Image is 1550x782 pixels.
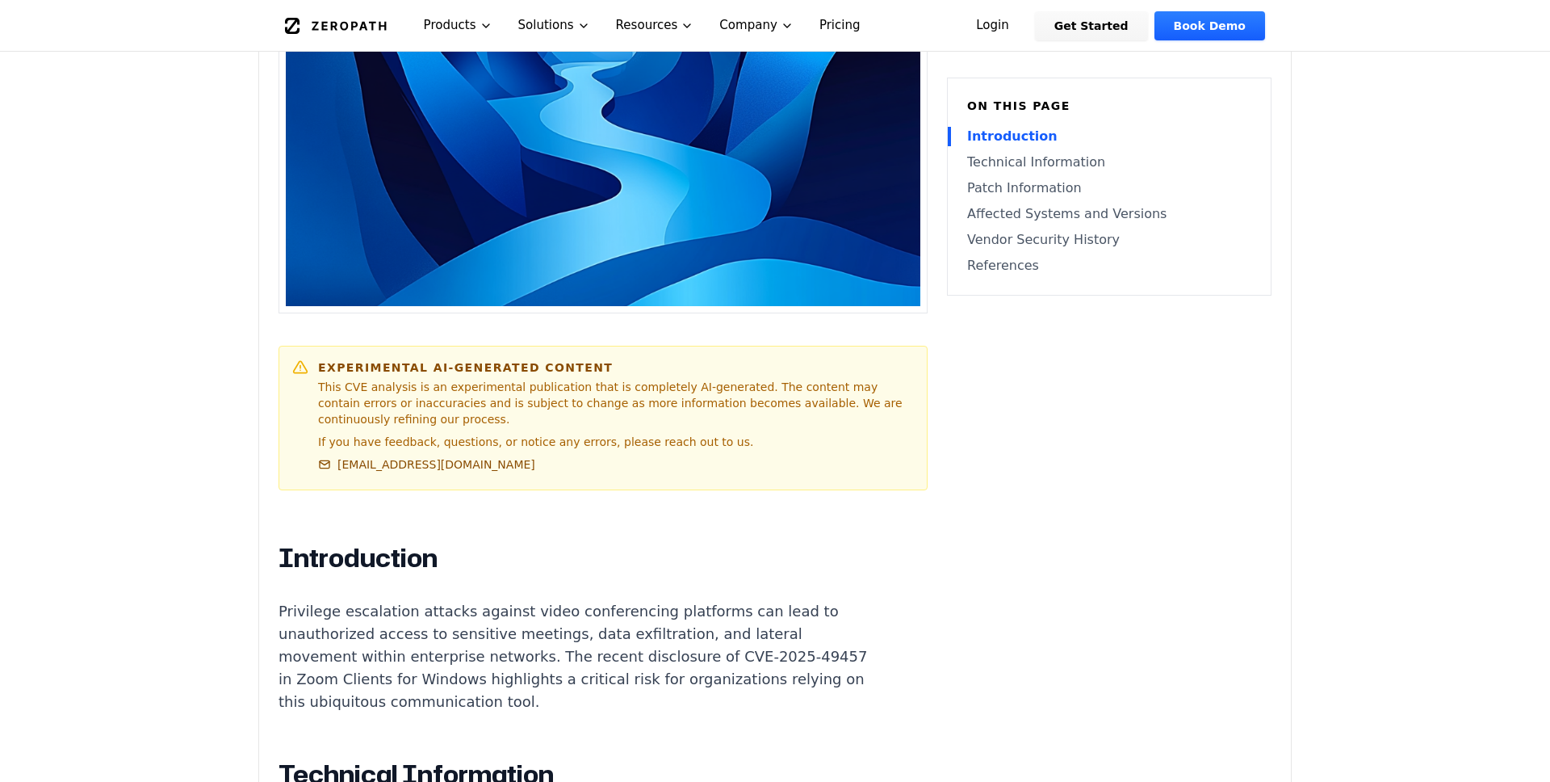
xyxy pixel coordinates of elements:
[967,256,1251,275] a: References
[318,379,914,427] p: This CVE analysis is an experimental publication that is completely AI-generated. The content may...
[318,434,914,450] p: If you have feedback, questions, or notice any errors, please reach out to us.
[967,98,1251,114] h6: On this page
[279,600,879,713] p: Privilege escalation attacks against video conferencing platforms can lead to unauthorized access...
[1154,11,1265,40] a: Book Demo
[1035,11,1148,40] a: Get Started
[967,179,1251,198] a: Patch Information
[967,204,1251,224] a: Affected Systems and Versions
[957,11,1028,40] a: Login
[967,127,1251,146] a: Introduction
[279,542,879,574] h2: Introduction
[967,153,1251,172] a: Technical Information
[967,230,1251,250] a: Vendor Security History
[318,456,535,473] a: [EMAIL_ADDRESS][DOMAIN_NAME]
[318,359,914,376] h6: Experimental AI-Generated Content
